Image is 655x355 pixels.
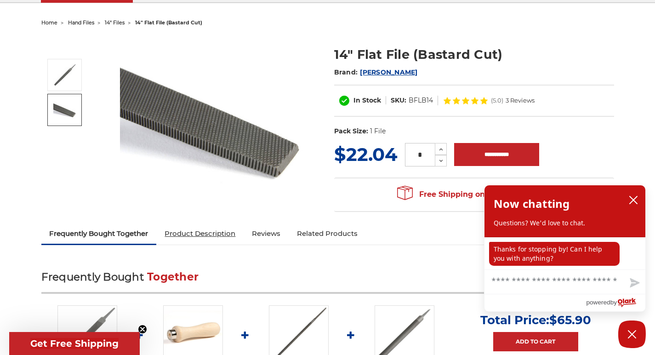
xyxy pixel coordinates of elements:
[41,270,144,283] span: Frequently Bought
[622,273,645,294] button: Send message
[360,68,417,76] a: [PERSON_NAME]
[391,96,406,105] dt: SKU:
[147,270,199,283] span: Together
[397,185,551,204] span: Free Shipping on orders over $149
[586,297,610,308] span: powered
[135,19,202,26] span: 14" flat file (bastard cut)
[484,185,646,312] div: olark chatbox
[41,223,157,244] a: Frequently Bought Together
[506,97,535,103] span: 3 Reviews
[586,294,645,311] a: Powered by Olark
[493,332,578,351] a: Add to Cart
[610,297,617,308] span: by
[41,19,57,26] a: home
[409,96,433,105] dd: BFLB14
[353,96,381,104] span: In Stock
[68,19,94,26] a: hand files
[484,237,645,269] div: chat
[30,338,119,349] span: Get Free Shipping
[53,63,76,86] img: 14" Flat Bastard File
[244,223,289,244] a: Reviews
[618,321,646,348] button: Close Chatbox
[289,223,366,244] a: Related Products
[480,313,591,327] p: Total Price:
[9,332,140,355] div: Get Free ShippingClose teaser
[549,313,591,327] span: $65.90
[334,126,368,136] dt: Pack Size:
[370,126,386,136] dd: 1 File
[334,68,358,76] span: Brand:
[494,195,570,213] h2: Now chatting
[626,193,641,207] button: close chatbox
[334,46,614,63] h1: 14" Flat File (Bastard Cut)
[138,325,147,334] button: Close teaser
[491,97,503,103] span: (5.0)
[334,143,398,166] span: $22.04
[489,242,620,266] p: Thanks for stopping by! Can I help you with anything?
[494,218,636,228] p: Questions? We'd love to chat.
[156,223,244,244] a: Product Description
[53,101,76,119] img: 14 inch flat file bastard double cut
[120,51,304,189] img: 14" Flat Bastard File
[105,19,125,26] a: 14" files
